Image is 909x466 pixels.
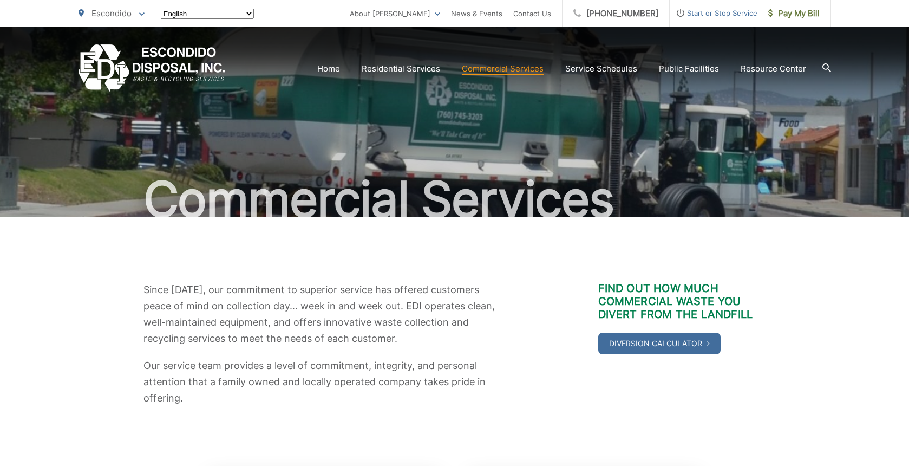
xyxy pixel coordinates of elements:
[143,358,506,406] p: Our service team provides a level of commitment, integrity, and personal attention that a family ...
[768,7,820,20] span: Pay My Bill
[317,62,340,75] a: Home
[598,333,721,354] a: Diversion Calculator
[565,62,637,75] a: Service Schedules
[161,9,254,19] select: Select a language
[598,282,766,321] h3: Find out how much commercial waste you divert from the landfill
[741,62,806,75] a: Resource Center
[451,7,502,20] a: News & Events
[91,8,132,18] span: Escondido
[513,7,551,20] a: Contact Us
[462,62,544,75] a: Commercial Services
[79,172,831,226] h1: Commercial Services
[362,62,440,75] a: Residential Services
[79,44,225,93] a: EDCD logo. Return to the homepage.
[659,62,719,75] a: Public Facilities
[350,7,440,20] a: About [PERSON_NAME]
[143,282,506,347] p: Since [DATE], our commitment to superior service has offered customers peace of mind on collectio...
